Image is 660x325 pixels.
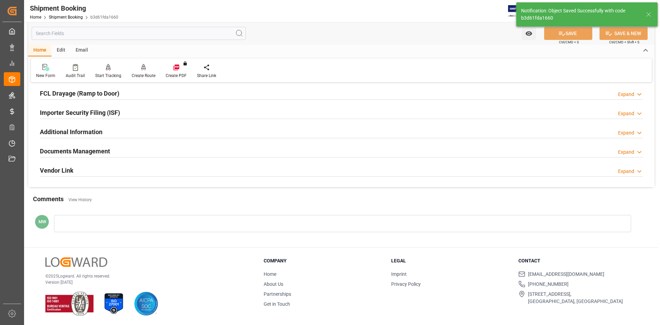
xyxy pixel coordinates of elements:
[618,129,634,137] div: Expand
[30,15,41,20] a: Home
[391,281,421,287] a: Privacy Policy
[559,40,579,45] span: Ctrl/CMD + S
[66,73,85,79] div: Audit Trail
[521,7,639,22] div: Notification: Object Saved Successfully with code b3d61fda1660
[33,194,64,204] h2: Comments
[264,291,291,297] a: Partnerships
[40,89,119,98] h2: FCL Drayage (Ramp to Door)
[528,271,604,278] span: [EMAIL_ADDRESS][DOMAIN_NAME]
[264,257,383,264] h3: Company
[45,279,246,285] p: Version [DATE]
[52,45,70,56] div: Edit
[45,257,107,267] img: Logward Logo
[197,73,216,79] div: Share Link
[391,271,407,277] a: Imprint
[264,271,276,277] a: Home
[49,15,83,20] a: Shipment Booking
[40,166,74,175] h2: Vendor Link
[528,281,569,288] span: [PHONE_NUMBER]
[38,219,46,224] span: MW
[70,45,93,56] div: Email
[132,73,155,79] div: Create Route
[544,27,592,40] button: SAVE
[522,27,536,40] button: open menu
[609,40,639,45] span: Ctrl/CMD + Shift + S
[40,127,102,137] h2: Additional Information
[40,147,110,156] h2: Documents Management
[618,110,634,117] div: Expand
[40,108,120,117] h2: Importer Security Filing (ISF)
[599,27,648,40] button: SAVE & NEW
[264,281,283,287] a: About Us
[45,273,246,279] p: © 2025 Logward. All rights reserved.
[618,168,634,175] div: Expand
[264,301,290,307] a: Get in Touch
[30,3,118,13] div: Shipment Booking
[134,292,158,316] img: AICPA SOC
[618,149,634,156] div: Expand
[618,91,634,98] div: Expand
[36,73,55,79] div: New Form
[32,27,246,40] input: Search Fields
[508,5,532,17] img: Exertis%20JAM%20-%20Email%20Logo.jpg_1722504956.jpg
[28,45,52,56] div: Home
[102,292,126,316] img: ISO 27001 Certification
[68,197,92,202] a: View History
[45,292,93,316] img: ISO 9001 & ISO 14001 Certification
[95,73,121,79] div: Start Tracking
[518,257,637,264] h3: Contact
[528,291,623,305] span: [STREET_ADDRESS], [GEOGRAPHIC_DATA], [GEOGRAPHIC_DATA]
[391,257,510,264] h3: Legal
